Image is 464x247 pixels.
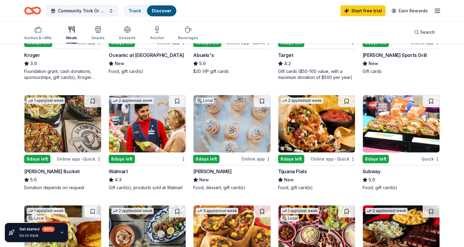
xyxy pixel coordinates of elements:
[420,29,435,36] span: Search
[388,5,431,16] a: Earn Rewards
[24,23,52,43] button: Auction & raffle
[242,155,271,163] div: Online app
[278,168,307,175] div: Tijuana Flats
[193,168,232,175] div: [PERSON_NAME]
[365,208,408,214] div: 2 applies last week
[91,23,104,43] button: Snacks
[369,60,378,67] span: New
[30,176,37,183] span: 5.0
[109,155,135,163] div: 8 days left
[335,157,336,161] span: •
[250,40,251,45] span: •
[109,185,186,191] div: Gift card(s), products sold at Walmart
[24,36,52,40] div: Auction & raffle
[278,155,304,163] div: 8 days left
[24,168,80,175] div: [PERSON_NAME] Bucket
[91,36,104,40] div: Snacks
[281,215,299,221] div: Local
[24,68,101,80] div: Foundation grant, cash donations, sponsorships, gift card(s), Kroger products
[281,208,319,214] div: 1 apply last week
[129,8,141,13] a: Track
[409,26,440,38] button: Search
[115,176,122,183] span: 4.3
[196,208,238,214] div: 3 applies last week
[111,208,154,214] div: 2 applies last week
[109,68,186,74] div: Food, gift card(s)
[111,98,154,104] div: 2 applies last week
[150,36,164,40] div: Alcohol
[109,95,186,152] img: Image for Walmart
[58,7,106,14] span: Community Trick Or Treat with Sheriff [PERSON_NAME]
[278,185,355,191] div: Food, gift card(s)
[30,60,37,67] span: 3.0
[66,36,77,40] div: Meals
[119,23,136,43] button: Desserts
[194,95,270,152] img: Image for Alessi Bakery
[109,52,184,59] div: Oceanic at [GEOGRAPHIC_DATA]
[369,176,375,183] span: 5.0
[199,60,206,67] span: 5.0
[115,60,124,67] span: New
[66,23,77,43] button: Meals
[363,168,381,175] div: Subway
[81,157,82,161] span: •
[284,60,291,67] span: 4.2
[150,23,164,43] button: Alcohol
[193,185,270,191] div: Food, dessert, gift card(s)
[178,36,198,40] div: Beverages
[119,36,136,40] div: Desserts
[46,5,118,17] button: Community Trick Or Treat with Sheriff [PERSON_NAME]
[27,215,45,221] div: Local
[278,68,355,80] div: Gift cards ($50-100 value, with a maximum donation of $500 per year)
[123,5,177,17] button: TrackDiscover
[278,95,355,152] img: Image for Tijuana Flats
[19,227,55,232] div: Get started
[341,5,386,16] a: Start free trial
[363,185,440,191] div: Food, gift card(s)
[24,155,50,163] div: 8 days left
[24,95,101,152] img: Image for Rusty Bucket
[24,52,40,59] div: Kroger
[363,52,427,59] div: [PERSON_NAME] Sports Grill
[178,23,198,43] button: Beverages
[24,185,101,191] div: Donation depends on request
[363,155,389,163] div: 8 days left
[19,233,55,238] div: Go to track
[57,155,101,163] div: Online app Quick
[193,52,214,59] div: Abuelo's
[284,176,294,183] span: New
[193,95,270,191] a: Image for Alessi BakeryLocal8days leftOnline app[PERSON_NAME]NewFood, dessert, gift card(s)
[24,4,41,18] a: Home
[193,155,219,163] div: 8 days left
[152,8,171,13] a: Discover
[24,95,101,191] a: Image for Rusty Bucket1 applylast week8days leftOnline app•Quick[PERSON_NAME] Bucket5.0Donation d...
[278,52,293,59] div: Target
[311,155,355,163] div: Online app Quick
[199,176,209,183] span: New
[27,208,65,214] div: 1 apply last week
[27,98,65,104] div: 1 apply last week
[193,68,270,74] div: $20 VIP gift cards
[109,168,128,175] div: Walmart
[42,227,55,232] div: 60 %
[363,68,440,74] div: Gift cards
[363,95,440,191] a: Image for Subway8days leftQuickSubway5.0Food, gift card(s)
[278,95,355,191] a: Image for Tijuana Flats2 applieslast week8days leftOnline app•QuickTijuana FlatsNewFood, gift car...
[109,95,186,191] a: Image for Walmart2 applieslast week8days leftWalmart4.3Gift card(s), products sold at Walmart
[421,155,440,163] div: Quick
[363,95,440,152] img: Image for Subway
[196,98,214,104] div: Local
[281,98,323,104] div: 2 applies last week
